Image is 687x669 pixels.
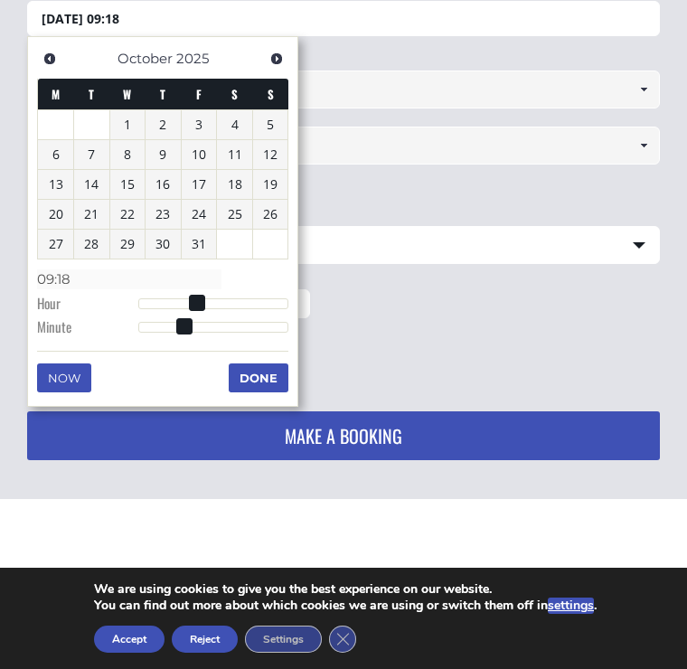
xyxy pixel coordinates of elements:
[182,110,217,139] a: 3
[52,85,60,103] span: Monday
[229,363,288,392] button: Done
[548,598,594,614] button: settings
[38,200,73,229] a: 20
[182,170,217,199] a: 17
[231,85,238,103] span: Saturday
[74,170,109,199] a: 14
[253,110,288,139] a: 5
[110,200,146,229] a: 22
[217,200,252,229] a: 25
[38,170,73,199] a: 13
[217,110,252,139] a: 4
[38,230,73,259] a: 27
[146,200,181,229] a: 23
[74,200,109,229] a: 21
[628,127,658,165] a: Show All Items
[37,363,91,392] button: Now
[13,554,674,652] h2: Destinations
[269,52,284,66] span: Next
[217,140,252,169] a: 11
[176,50,209,67] span: 2025
[160,85,165,103] span: Thursday
[268,85,274,103] span: Sunday
[37,317,137,341] dt: Minute
[118,50,173,67] span: October
[42,52,57,66] span: Previous
[94,626,165,653] button: Accept
[628,71,658,108] a: Show All Items
[94,598,597,614] p: You can find out more about which cookies we are using or switch them off in .
[146,230,181,259] a: 30
[110,170,146,199] a: 15
[217,170,252,199] a: 18
[27,411,659,460] button: MAKE A BOOKING
[74,230,109,259] a: 28
[264,46,288,71] a: Next
[172,626,238,653] button: Reject
[253,170,288,199] a: 19
[38,140,73,169] a: 6
[182,140,217,169] a: 10
[13,555,140,638] span: Popular
[27,71,659,108] input: Select pickup location
[196,85,202,103] span: Friday
[110,140,146,169] a: 8
[146,170,181,199] a: 16
[253,140,288,169] a: 12
[123,85,131,103] span: Wednesday
[74,140,109,169] a: 7
[182,200,217,229] a: 24
[329,626,356,653] button: Close GDPR Cookie Banner
[146,140,181,169] a: 9
[146,110,181,139] a: 2
[37,294,137,317] dt: Hour
[94,581,597,598] p: We are using cookies to give you the best experience on our website.
[37,46,61,71] a: Previous
[27,127,659,165] input: Select drop-off location
[110,230,146,259] a: 29
[253,200,288,229] a: 26
[245,626,322,653] button: Settings
[110,110,146,139] a: 1
[89,85,94,103] span: Tuesday
[182,230,217,259] a: 31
